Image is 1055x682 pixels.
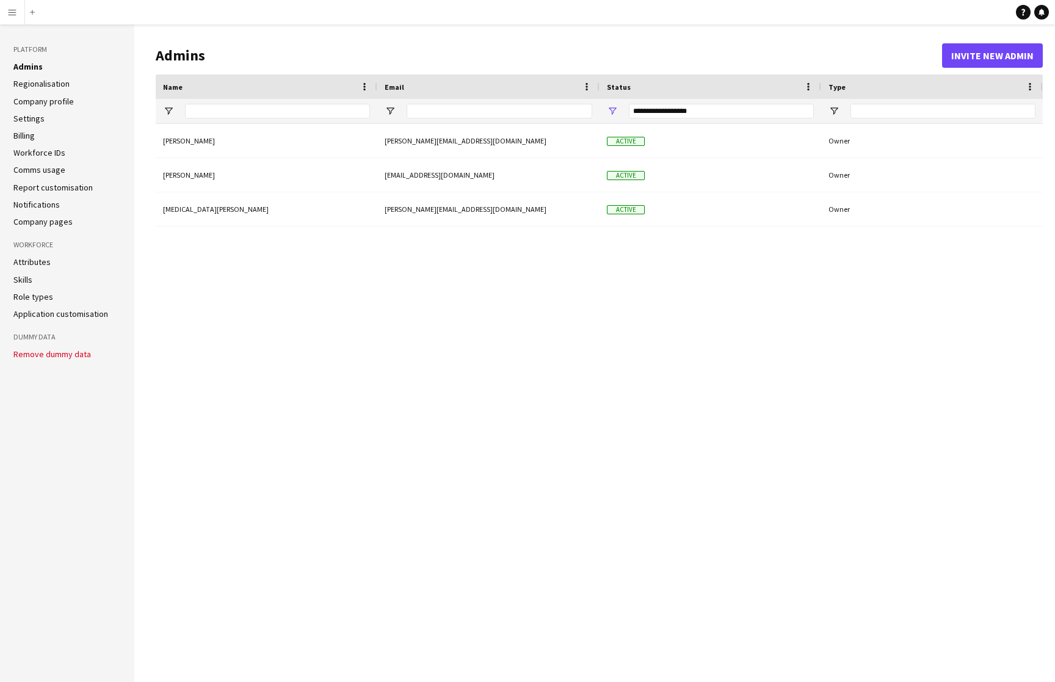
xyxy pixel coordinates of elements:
[13,130,35,141] a: Billing
[607,205,645,214] span: Active
[821,158,1043,192] div: Owner
[13,239,121,250] h3: Workforce
[13,308,108,319] a: Application customisation
[13,164,65,175] a: Comms usage
[607,82,631,92] span: Status
[407,104,592,118] input: Email Filter Input
[13,44,121,55] h3: Platform
[156,158,377,192] div: [PERSON_NAME]
[821,192,1043,226] div: Owner
[828,82,846,92] span: Type
[13,96,74,107] a: Company profile
[13,182,93,193] a: Report customisation
[13,274,32,285] a: Skills
[163,106,174,117] button: Open Filter Menu
[13,113,45,124] a: Settings
[13,61,43,72] a: Admins
[156,124,377,158] div: [PERSON_NAME]
[377,158,600,192] div: [EMAIL_ADDRESS][DOMAIN_NAME]
[385,106,396,117] button: Open Filter Menu
[821,124,1043,158] div: Owner
[163,82,183,92] span: Name
[13,332,121,343] h3: Dummy Data
[156,46,942,65] h1: Admins
[607,137,645,146] span: Active
[13,291,53,302] a: Role types
[13,199,60,210] a: Notifications
[377,192,600,226] div: [PERSON_NAME][EMAIL_ADDRESS][DOMAIN_NAME]
[850,104,1035,118] input: Type Filter Input
[13,147,65,158] a: Workforce IDs
[13,256,51,267] a: Attributes
[13,216,73,227] a: Company pages
[13,349,91,359] button: Remove dummy data
[156,192,377,226] div: [MEDICAL_DATA][PERSON_NAME]
[607,106,618,117] button: Open Filter Menu
[13,78,70,89] a: Regionalisation
[942,43,1043,68] button: Invite new admin
[377,124,600,158] div: [PERSON_NAME][EMAIL_ADDRESS][DOMAIN_NAME]
[828,106,839,117] button: Open Filter Menu
[185,104,370,118] input: Name Filter Input
[385,82,404,92] span: Email
[607,171,645,180] span: Active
